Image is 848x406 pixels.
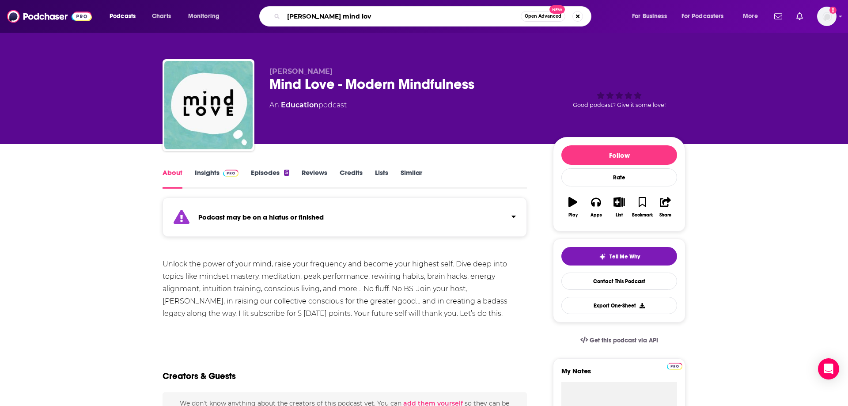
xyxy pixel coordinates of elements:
img: Podchaser Pro [667,363,682,370]
a: Episodes5 [251,168,289,189]
a: Credits [340,168,363,189]
span: Charts [152,10,171,23]
button: Apps [584,191,607,223]
button: open menu [626,9,678,23]
button: Share [654,191,677,223]
button: Open AdvancedNew [521,11,565,22]
span: Open Advanced [525,14,561,19]
div: Apps [591,212,602,218]
a: Reviews [302,168,327,189]
div: Bookmark [632,212,653,218]
a: Get this podcast via API [573,330,665,351]
span: For Business [632,10,667,23]
button: Bookmark [631,191,654,223]
div: An podcast [269,100,347,110]
a: Similar [401,168,422,189]
div: Unlock the power of your mind, raise your frequency and become your highest self. Dive deep into ... [163,258,527,320]
a: Pro website [667,361,682,370]
input: Search podcasts, credits, & more... [284,9,521,23]
div: Open Intercom Messenger [818,358,839,379]
a: Lists [375,168,388,189]
span: For Podcasters [681,10,724,23]
span: Podcasts [110,10,136,23]
span: Logged in as jfalkner [817,7,837,26]
h2: Creators & Guests [163,371,236,382]
div: Rate [561,168,677,186]
img: Podchaser Pro [223,170,238,177]
button: Follow [561,145,677,165]
a: InsightsPodchaser Pro [195,168,238,189]
svg: Add a profile image [829,7,837,14]
button: open menu [182,9,231,23]
div: List [616,212,623,218]
img: Mind Love - Modern Mindfulness [164,61,253,149]
a: Education [281,101,318,109]
section: Click to expand status details [163,203,527,237]
strong: Podcast may be on a hiatus or finished [198,213,324,221]
span: Monitoring [188,10,220,23]
span: Tell Me Why [609,253,640,260]
span: More [743,10,758,23]
img: tell me why sparkle [599,253,606,260]
button: Play [561,191,584,223]
span: New [549,5,565,14]
span: Get this podcast via API [590,337,658,344]
div: Play [568,212,578,218]
img: User Profile [817,7,837,26]
a: About [163,168,182,189]
button: Show profile menu [817,7,837,26]
a: Contact This Podcast [561,273,677,290]
button: open menu [103,9,147,23]
label: My Notes [561,367,677,382]
a: Show notifications dropdown [793,9,806,24]
div: Search podcasts, credits, & more... [268,6,600,27]
div: 5 [284,170,289,176]
a: Show notifications dropdown [771,9,786,24]
div: Good podcast? Give it some love! [553,67,685,122]
button: tell me why sparkleTell Me Why [561,247,677,266]
a: Charts [146,9,176,23]
button: Export One-Sheet [561,297,677,314]
span: Good podcast? Give it some love! [573,102,666,108]
div: Share [659,212,671,218]
button: List [608,191,631,223]
img: Podchaser - Follow, Share and Rate Podcasts [7,8,92,25]
button: open menu [737,9,769,23]
button: open menu [676,9,737,23]
span: [PERSON_NAME] [269,67,333,76]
